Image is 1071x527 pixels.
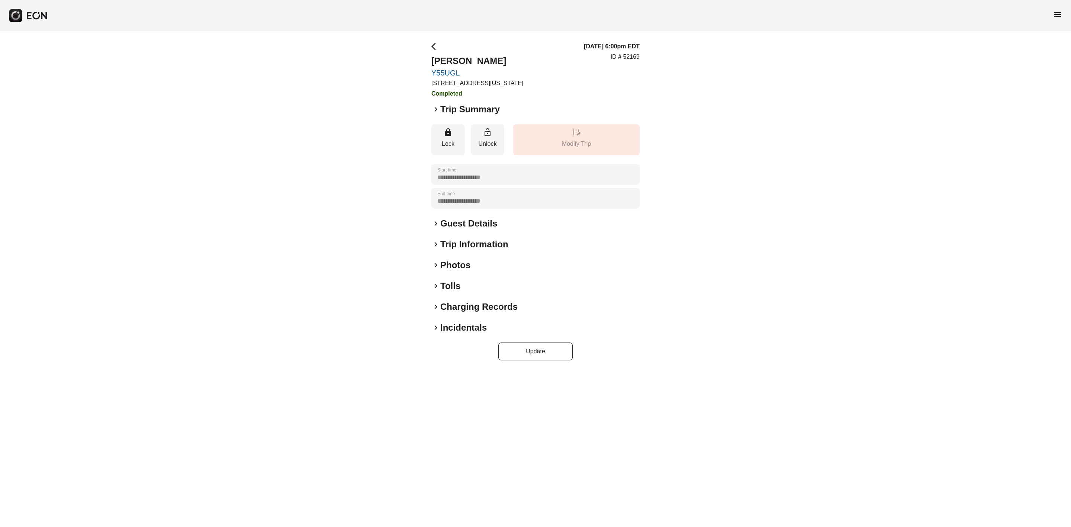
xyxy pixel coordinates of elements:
h2: Photos [440,259,470,271]
span: lock_open [483,128,492,137]
p: Lock [435,139,461,148]
h2: Charging Records [440,301,518,313]
h2: Trip Information [440,238,508,250]
h2: Incidentals [440,322,487,334]
p: Unlock [475,139,501,148]
span: menu [1053,10,1062,19]
p: [STREET_ADDRESS][US_STATE] [431,79,523,88]
span: lock [444,128,453,137]
h2: [PERSON_NAME] [431,55,523,67]
span: keyboard_arrow_right [431,323,440,332]
button: Lock [431,124,465,155]
a: Y55UGL [431,68,523,77]
span: arrow_back_ios [431,42,440,51]
button: Update [498,343,573,360]
h3: Completed [431,89,523,98]
span: keyboard_arrow_right [431,302,440,311]
span: keyboard_arrow_right [431,105,440,114]
span: keyboard_arrow_right [431,240,440,249]
h2: Trip Summary [440,103,500,115]
span: keyboard_arrow_right [431,282,440,290]
h2: Guest Details [440,218,497,229]
p: ID # 52169 [611,52,640,61]
h3: [DATE] 6:00pm EDT [584,42,640,51]
span: keyboard_arrow_right [431,261,440,270]
button: Unlock [471,124,504,155]
span: keyboard_arrow_right [431,219,440,228]
h2: Tolls [440,280,460,292]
